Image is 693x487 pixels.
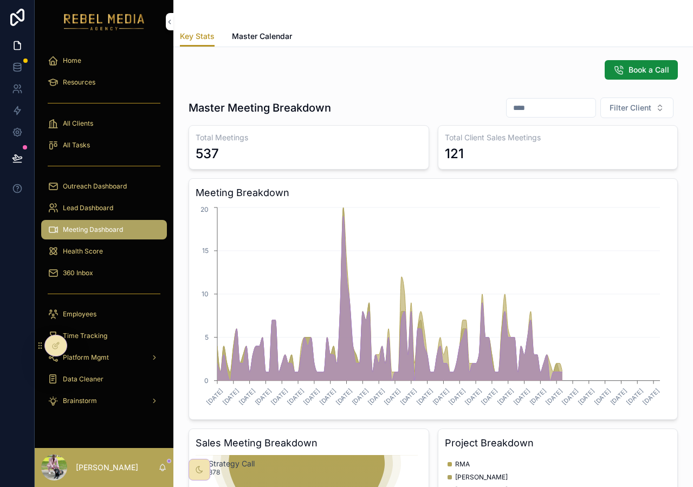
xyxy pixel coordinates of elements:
[232,31,292,42] span: Master Calendar
[463,387,483,406] text: [DATE]
[41,114,167,133] a: All Clients
[593,387,612,406] text: [DATE]
[383,387,402,406] text: [DATE]
[63,247,103,256] span: Health Score
[445,132,671,143] h3: Total Client Sales Meetings
[600,98,673,118] button: Select Button
[41,51,167,70] a: Home
[302,387,321,406] text: [DATE]
[41,198,167,218] a: Lead Dashboard
[200,205,209,213] tspan: 20
[455,460,470,469] span: RMA
[351,387,370,406] text: [DATE]
[609,387,629,406] text: [DATE]
[41,73,167,92] a: Resources
[41,135,167,155] a: All Tasks
[455,473,508,482] span: [PERSON_NAME]
[205,387,224,406] text: [DATE]
[232,27,292,48] a: Master Calendar
[63,375,103,384] span: Data Cleaner
[63,397,97,405] span: Brainstorm
[496,387,515,406] text: [DATE]
[63,225,123,234] span: Meeting Dashboard
[560,387,580,406] text: [DATE]
[35,43,173,425] div: scrollable content
[286,387,305,406] text: [DATE]
[445,436,671,451] h3: Project Breakdown
[41,326,167,346] a: Time Tracking
[221,387,241,406] text: [DATE]
[605,60,678,80] button: Book a Call
[63,182,127,191] span: Outreach Dashboard
[202,246,209,255] tspan: 15
[528,387,548,406] text: [DATE]
[63,353,109,362] span: Platform Mgmt
[545,387,564,406] text: [DATE]
[41,369,167,389] a: Data Cleaner
[41,177,167,196] a: Outreach Dashboard
[196,145,219,163] div: 537
[63,119,93,128] span: All Clients
[318,387,338,406] text: [DATE]
[512,387,532,406] text: [DATE]
[41,242,167,261] a: Health Score
[41,304,167,324] a: Employees
[63,78,95,87] span: Resources
[64,13,145,30] img: App logo
[63,310,96,319] span: Employees
[63,204,113,212] span: Lead Dashboard
[196,436,422,451] h3: Sales Meeting Breakdown
[63,56,81,65] span: Home
[641,387,660,406] text: [DATE]
[41,391,167,411] a: Brainstorm
[367,387,386,406] text: [DATE]
[63,332,107,340] span: Time Tracking
[415,387,435,406] text: [DATE]
[41,220,167,239] a: Meeting Dashboard
[448,387,467,406] text: [DATE]
[196,185,671,200] h3: Meeting Breakdown
[625,387,645,406] text: [DATE]
[399,387,418,406] text: [DATE]
[202,290,209,298] tspan: 10
[41,263,167,283] a: 360 Inbox
[254,387,273,406] text: [DATE]
[610,102,651,113] span: Filter Client
[63,269,93,277] span: 360 Inbox
[196,132,422,143] h3: Total Meetings
[431,387,451,406] text: [DATE]
[209,468,220,476] text: 378
[629,64,669,75] span: Book a Call
[196,205,671,413] div: chart
[445,145,464,163] div: 121
[76,462,138,473] p: [PERSON_NAME]
[204,376,209,385] tspan: 0
[180,31,215,42] span: Key Stats
[209,459,255,469] text: Strategy Call
[334,387,354,406] text: [DATE]
[189,100,331,115] h1: Master Meeting Breakdown
[480,387,499,406] text: [DATE]
[237,387,257,406] text: [DATE]
[577,387,596,406] text: [DATE]
[205,333,209,341] tspan: 5
[41,348,167,367] a: Platform Mgmt
[63,141,90,150] span: All Tasks
[270,387,289,406] text: [DATE]
[180,27,215,47] a: Key Stats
